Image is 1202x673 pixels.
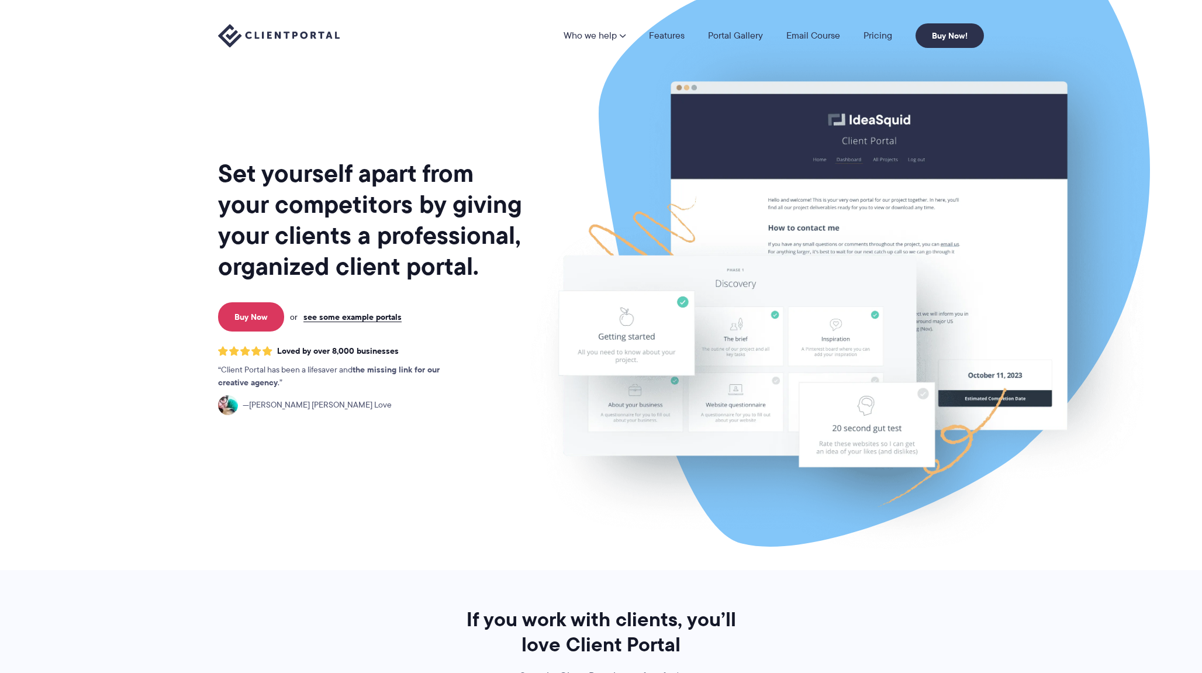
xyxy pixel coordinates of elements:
[218,364,464,389] p: Client Portal has been a lifesaver and .
[243,399,392,412] span: [PERSON_NAME] [PERSON_NAME] Love
[290,312,298,322] span: or
[218,158,524,282] h1: Set yourself apart from your competitors by giving your clients a professional, organized client ...
[786,31,840,40] a: Email Course
[863,31,892,40] a: Pricing
[916,23,984,48] a: Buy Now!
[450,607,752,657] h2: If you work with clients, you’ll love Client Portal
[708,31,763,40] a: Portal Gallery
[277,346,399,356] span: Loved by over 8,000 businesses
[649,31,685,40] a: Features
[218,363,440,389] strong: the missing link for our creative agency
[564,31,626,40] a: Who we help
[218,302,284,332] a: Buy Now
[303,312,402,322] a: see some example portals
